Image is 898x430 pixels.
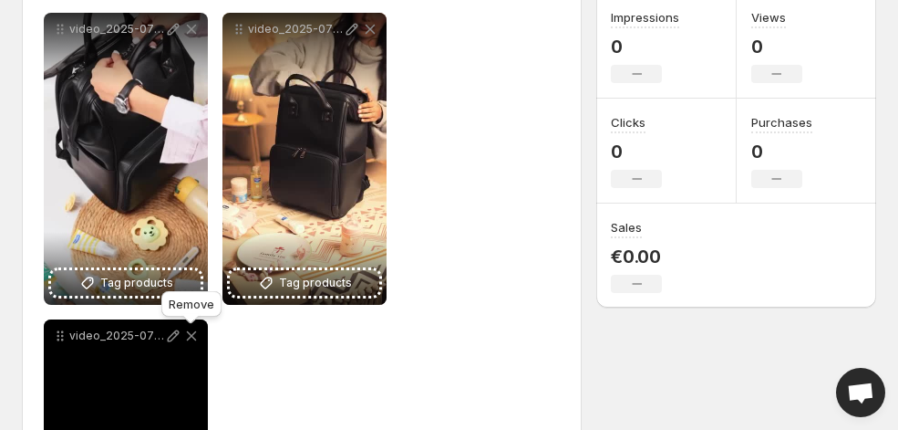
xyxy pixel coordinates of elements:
a: Open chat [836,368,885,417]
h3: Impressions [611,8,679,26]
p: video_2025-07-13_15-06-36 [69,329,164,343]
button: Tag products [230,270,379,296]
div: video_2025-07-11_17-59-03Tag products [44,13,208,305]
button: Tag products [51,270,201,296]
h3: Views [751,8,786,26]
span: Tag products [100,274,173,292]
h3: Sales [611,218,642,236]
p: 0 [611,141,662,163]
span: Tag products [279,274,352,292]
div: video_2025-07-13_15-09-35Tag products [222,13,387,305]
p: 0 [751,141,812,163]
p: video_2025-07-11_17-59-03 [69,22,164,37]
p: 0 [611,36,679,58]
p: video_2025-07-13_15-09-35 [248,22,343,37]
h3: Clicks [611,113,645,131]
p: €0.00 [611,246,662,267]
h3: Purchases [751,113,812,131]
p: 0 [751,36,802,58]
